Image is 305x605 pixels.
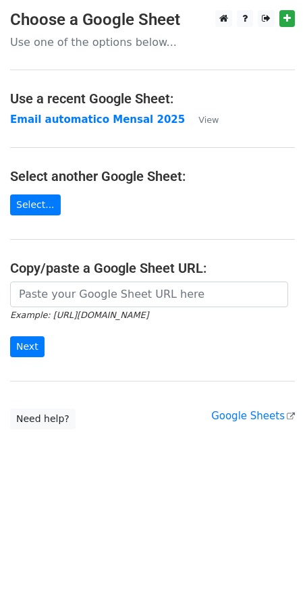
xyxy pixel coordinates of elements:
[10,310,148,320] small: Example: [URL][DOMAIN_NAME]
[10,10,295,30] h3: Choose a Google Sheet
[10,336,45,357] input: Next
[198,115,219,125] small: View
[10,168,295,184] h4: Select another Google Sheet:
[10,113,185,126] a: Email automatico Mensal 2025
[10,35,295,49] p: Use one of the options below...
[10,260,295,276] h4: Copy/paste a Google Sheet URL:
[211,410,295,422] a: Google Sheets
[185,113,219,126] a: View
[10,90,295,107] h4: Use a recent Google Sheet:
[10,282,288,307] input: Paste your Google Sheet URL here
[10,194,61,215] a: Select...
[238,540,305,605] iframe: Chat Widget
[10,409,76,429] a: Need help?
